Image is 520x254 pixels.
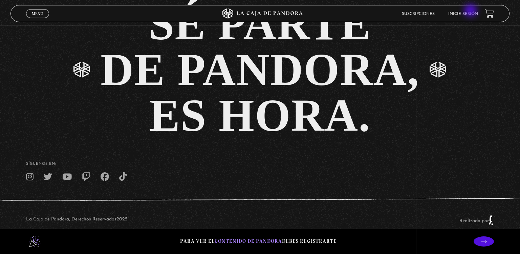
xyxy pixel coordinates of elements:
[459,218,494,223] a: Realizado por
[180,237,337,246] p: Para ver el debes registrarte
[30,17,46,22] span: Cerrar
[26,215,127,225] p: La Caja de Pandora, Derechos Reservados 2025
[485,9,494,18] a: View your shopping cart
[215,238,282,244] span: contenido de Pandora
[101,1,419,138] div: SÉ PARTE DE PANDORA, ES HORA.
[26,162,494,166] h4: SÍguenos en:
[448,12,478,16] a: Inicie sesión
[402,12,435,16] a: Suscripciones
[32,12,43,16] span: Menu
